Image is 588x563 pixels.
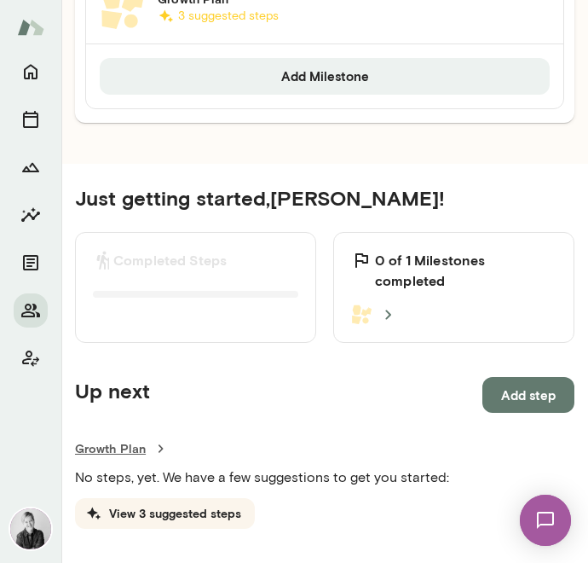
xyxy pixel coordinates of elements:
h6: Completed Steps [113,250,227,270]
button: Add step [482,377,574,413]
button: Sessions [14,102,48,136]
p: No steps, yet. We have a few suggestions to get you started: [75,467,574,488]
button: Add Milestone [100,58,550,94]
p: 3 suggested steps [158,8,550,25]
img: Mento [17,11,44,44]
button: View 3 suggested steps [75,498,255,530]
a: Growth Plan [75,440,574,457]
h5: Up next [75,377,150,413]
h6: 0 of 1 Milestones completed [375,250,556,291]
img: Tré Wright [10,508,51,549]
button: Members [14,293,48,328]
h5: Just getting started, [PERSON_NAME] ! [75,184,574,212]
button: Documents [14,246,48,280]
button: Client app [14,341,48,375]
button: Home [14,55,48,89]
button: Insights [14,198,48,232]
button: Growth Plan [14,150,48,184]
